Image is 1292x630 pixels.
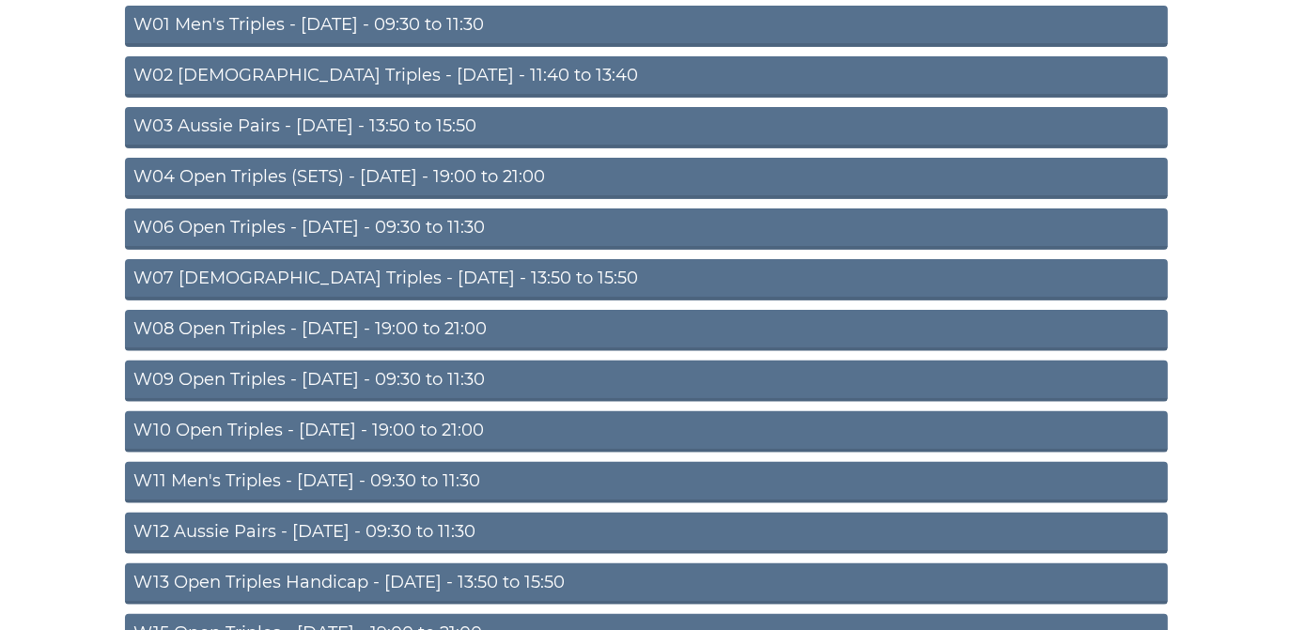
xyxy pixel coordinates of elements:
a: W13 Open Triples Handicap - [DATE] - 13:50 to 15:50 [125,563,1168,605]
a: W09 Open Triples - [DATE] - 09:30 to 11:30 [125,361,1168,402]
a: W03 Aussie Pairs - [DATE] - 13:50 to 15:50 [125,107,1168,148]
a: W12 Aussie Pairs - [DATE] - 09:30 to 11:30 [125,513,1168,554]
a: W07 [DEMOGRAPHIC_DATA] Triples - [DATE] - 13:50 to 15:50 [125,259,1168,300]
a: W08 Open Triples - [DATE] - 19:00 to 21:00 [125,310,1168,351]
a: W11 Men's Triples - [DATE] - 09:30 to 11:30 [125,462,1168,503]
a: W10 Open Triples - [DATE] - 19:00 to 21:00 [125,411,1168,453]
a: W02 [DEMOGRAPHIC_DATA] Triples - [DATE] - 11:40 to 13:40 [125,56,1168,98]
a: W06 Open Triples - [DATE] - 09:30 to 11:30 [125,208,1168,250]
a: W04 Open Triples (SETS) - [DATE] - 19:00 to 21:00 [125,158,1168,199]
a: W01 Men's Triples - [DATE] - 09:30 to 11:30 [125,6,1168,47]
